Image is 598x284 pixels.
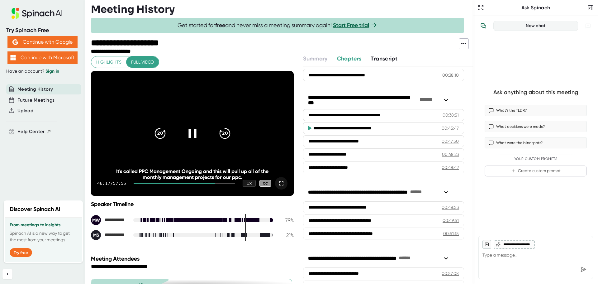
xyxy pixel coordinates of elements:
a: Sign in [45,69,59,74]
button: Highlights [91,56,126,68]
button: What were the blindspots? [485,137,587,148]
a: Start Free trial [333,22,369,29]
b: free [215,22,225,29]
div: Speaker Timeline [91,201,294,208]
div: Ask anything about this meeting [493,89,578,96]
button: Meeting History [17,86,53,93]
div: 00:51:15 [443,230,459,237]
div: Madison Slobko [91,230,128,240]
button: Continue with Microsoft [7,51,78,64]
h3: From meetings to insights [10,223,77,228]
button: Chapters [337,55,362,63]
div: Ask Spinach [485,5,586,11]
span: Summary [303,55,327,62]
div: Try Spinach Free [6,27,78,34]
img: Aehbyd4JwY73AAAAAElFTkSuQmCC [12,39,18,45]
div: 00:38:10 [442,72,459,78]
div: Send message [578,264,589,275]
button: Close conversation sidebar [586,3,595,12]
button: Full video [126,56,159,68]
h2: Discover Spinach AI [10,205,60,214]
div: 00:57:08 [442,270,459,277]
div: 21 % [278,232,294,238]
span: Help Center [17,128,45,135]
div: 79 % [278,217,294,223]
div: 00:49:51 [443,217,459,224]
div: CC [259,180,271,187]
button: Try free [10,248,32,257]
span: Chapters [337,55,362,62]
div: It's called PPC Management Ongoing and this will pull up all of the monthly management projects f... [111,168,273,180]
div: 00:48:53 [442,204,459,210]
div: 00:38:51 [443,112,459,118]
div: New chat [497,23,574,29]
span: Get started for and never miss a meeting summary again! [178,22,378,29]
div: Marcie Wheeler [91,215,128,225]
button: What’s the TLDR? [485,105,587,116]
button: Upload [17,107,33,114]
div: 46:17 / 57:55 [97,181,126,186]
button: Collapse sidebar [2,269,12,279]
div: MW [91,215,101,225]
div: Have an account? [6,69,78,74]
span: Full video [131,58,154,66]
button: View conversation history [477,20,490,32]
div: Your Custom Prompts [485,157,587,161]
p: Spinach AI is a new way to get the most from your meetings [10,230,77,243]
div: 00:48:42 [442,164,459,171]
button: Continue with Google [7,36,78,48]
span: Transcript [371,55,397,62]
div: 00:45:47 [442,125,459,131]
button: What decisions were made? [485,121,587,132]
button: Help Center [17,128,51,135]
span: Highlights [96,58,121,66]
div: 00:48:23 [442,151,459,157]
button: Future Meetings [17,97,55,104]
button: Create custom prompt [485,166,587,176]
div: 00:47:50 [442,138,459,144]
h3: Meeting History [91,3,175,15]
button: Transcript [371,55,397,63]
button: Expand to Ask Spinach page [477,3,485,12]
button: Summary [303,55,327,63]
div: Meeting Attendees [91,255,295,262]
div: 1 x [243,180,256,187]
div: MS [91,230,101,240]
